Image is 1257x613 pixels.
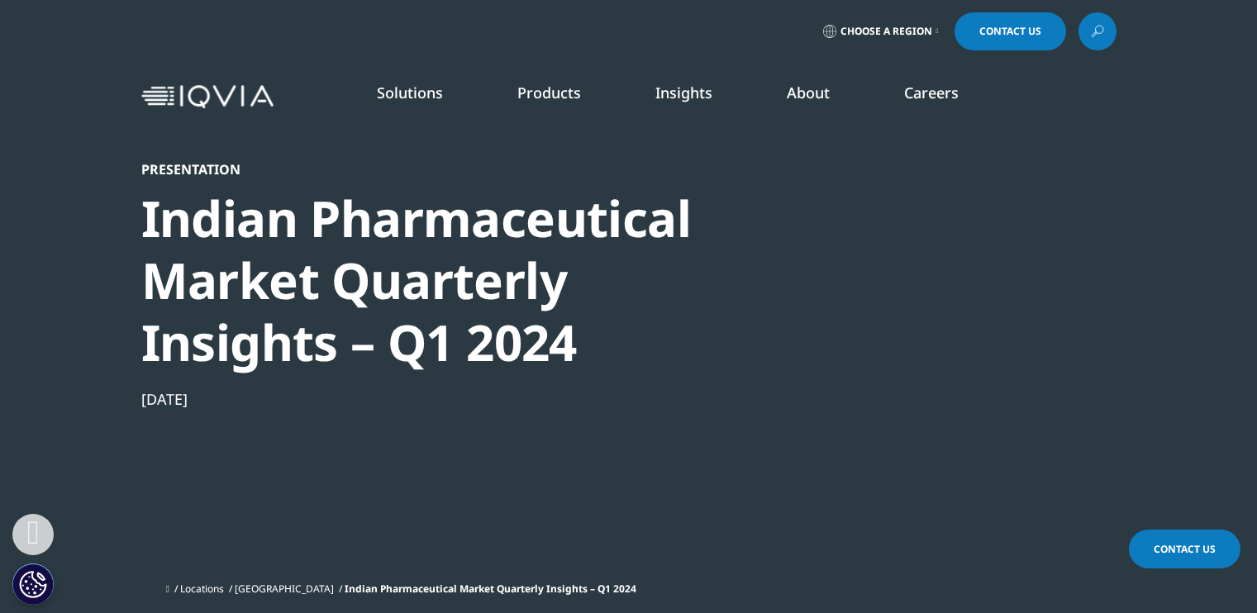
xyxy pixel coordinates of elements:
div: Indian Pharmaceutical Market Quarterly Insights – Q1 2024 [141,188,708,373]
a: Locations [180,582,224,596]
div: Presentation [141,161,708,178]
a: Solutions [377,83,443,102]
a: Contact Us [1129,530,1240,568]
a: Careers [904,83,959,102]
span: Choose a Region [840,25,932,38]
span: Contact Us [1154,542,1216,556]
span: Indian Pharmaceutical Market Quarterly Insights – Q1 2024 [345,582,636,596]
img: IQVIA Healthcare Information Technology and Pharma Clinical Research Company [141,85,274,109]
a: Contact Us [955,12,1066,50]
button: Cookies Settings [12,563,54,605]
a: Products [517,83,581,102]
a: [GEOGRAPHIC_DATA] [235,582,334,596]
span: Contact Us [979,26,1041,36]
a: About [787,83,830,102]
nav: Primary [280,58,1117,135]
div: [DATE] [141,389,708,409]
a: Insights [655,83,712,102]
